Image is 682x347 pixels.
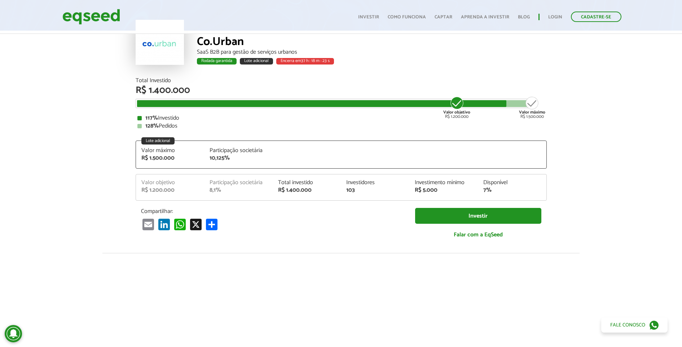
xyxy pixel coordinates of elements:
[197,49,547,55] div: SaaS B2B para gestão de serviços urbanos
[461,15,509,19] a: Aprenda a investir
[145,121,159,131] strong: 128%
[519,96,545,119] div: R$ 1.500.000
[136,86,547,95] div: R$ 1.400.000
[210,155,267,161] div: 10,125%
[210,148,267,154] div: Participação societária
[443,109,470,116] strong: Valor objetivo
[157,218,171,230] a: LinkedIn
[346,180,404,186] div: Investidores
[197,36,547,49] div: Co.Urban
[210,180,267,186] div: Participação societária
[358,15,379,19] a: Investir
[137,123,545,129] div: Pedidos
[141,180,199,186] div: Valor objetivo
[136,78,547,84] div: Total Investido
[388,15,426,19] a: Como funciona
[141,208,404,215] p: Compartilhar:
[62,7,120,26] img: EqSeed
[415,227,541,242] a: Falar com a EqSeed
[137,115,545,121] div: Investido
[518,15,530,19] a: Blog
[240,58,273,64] div: Lote adicional
[483,180,541,186] div: Disponível
[435,15,452,19] a: Captar
[141,218,155,230] a: Email
[415,187,472,193] div: R$ 5.000
[415,208,541,224] a: Investir
[483,187,541,193] div: 7%
[141,148,199,154] div: Valor máximo
[415,180,472,186] div: Investimento mínimo
[210,187,267,193] div: 8,1%
[519,109,545,116] strong: Valor máximo
[301,57,330,64] span: 37 h : 18 m : 23 s
[548,15,562,19] a: Login
[141,187,199,193] div: R$ 1.200.000
[189,218,203,230] a: X
[145,113,158,123] strong: 117%
[278,180,336,186] div: Total investido
[278,187,336,193] div: R$ 1.400.000
[346,187,404,193] div: 103
[204,218,219,230] a: Compartilhar
[601,317,668,333] a: Fale conosco
[571,12,621,22] a: Cadastre-se
[443,96,470,119] div: R$ 1.200.000
[141,137,175,144] div: Lote adicional
[276,58,334,64] div: Encerra em
[141,155,199,161] div: R$ 1.500.000
[197,58,237,64] div: Rodada garantida
[173,218,187,230] a: WhatsApp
